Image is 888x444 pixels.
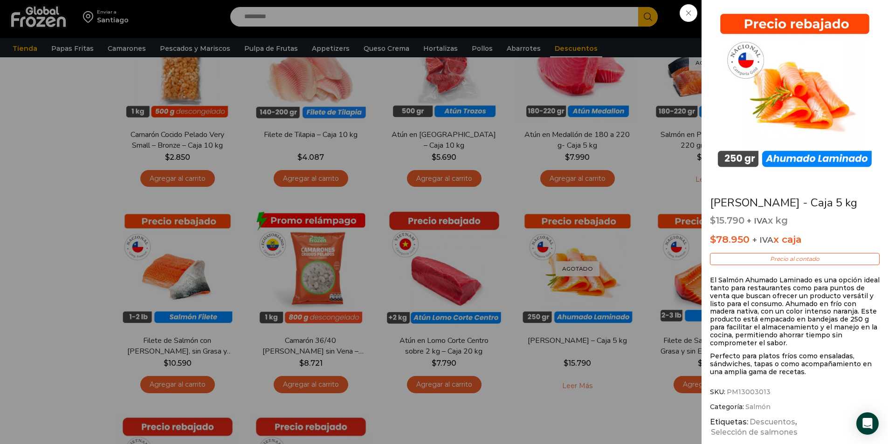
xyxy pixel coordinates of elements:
[710,387,880,396] span: SKU:
[710,276,880,347] p: El Salmón Ahumado Laminado es una opción ideal tanto para restaurantes como para puntos de venta ...
[710,402,880,411] span: Categoría:
[710,233,716,245] span: $
[752,235,773,245] span: + IVA
[710,352,880,376] p: Perfecto para platos fríos como ensaladas, sándwiches, tapas o como acompañamiento en una amplia ...
[744,402,771,411] a: Salmón
[710,253,880,265] p: Precio al contado
[711,7,879,178] div: 1 / 3
[710,195,857,210] a: [PERSON_NAME] - Caja 5 kg
[725,387,771,396] span: PM13003013
[710,215,744,226] bdi: 15.790
[710,233,750,245] bdi: 78.950
[856,412,879,435] div: Open Intercom Messenger
[711,7,879,175] img: salmon ahumado
[710,215,716,226] span: $
[710,427,798,438] a: Selección de salmones
[748,417,795,428] a: Descuentos
[710,417,880,438] span: Etiquetas: ,
[710,215,880,226] p: x kg
[747,216,768,225] span: + IVA
[710,232,880,247] p: x caja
